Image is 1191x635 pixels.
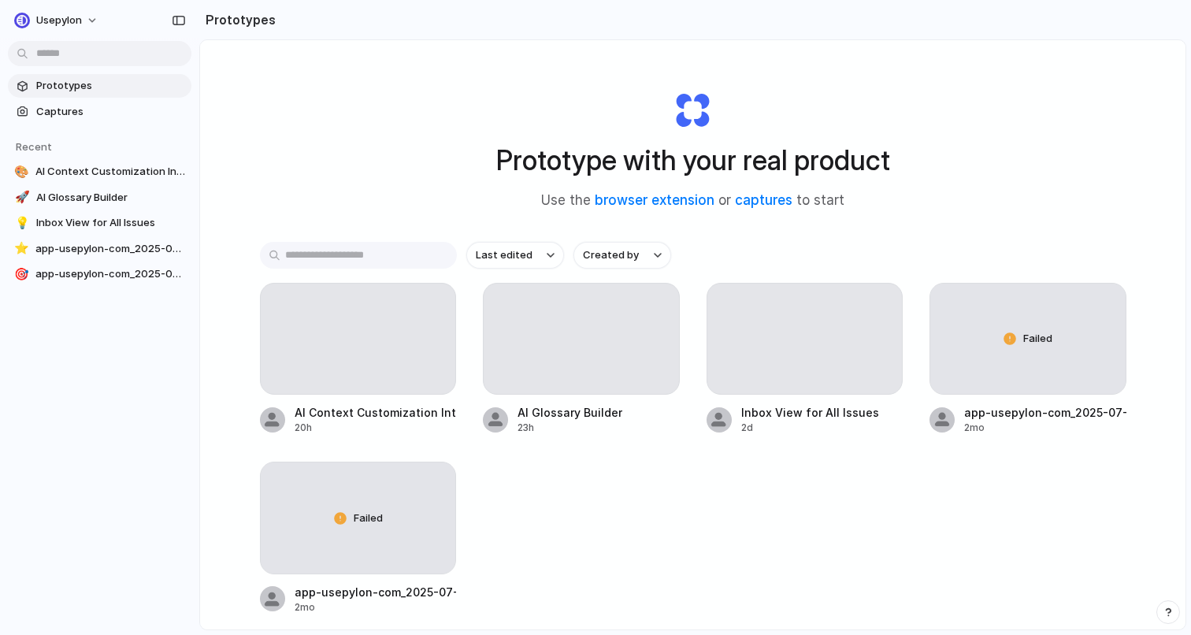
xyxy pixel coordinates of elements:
[16,140,52,153] span: Recent
[295,421,457,435] div: 20h
[36,215,185,231] span: Inbox View for All Issues
[8,100,191,124] a: Captures
[573,242,671,269] button: Created by
[518,421,622,435] div: 23h
[1023,331,1052,347] span: Failed
[741,404,879,421] div: Inbox View for All Issues
[518,404,622,421] div: AI Glossary Builder
[735,192,792,208] a: captures
[295,600,457,615] div: 2mo
[8,262,191,286] a: 🎯app-usepylon-com_2025-07-28T21-12
[8,237,191,261] a: ⭐app-usepylon-com_2025-07-28T21-13
[295,404,457,421] div: AI Context Customization Interface
[8,186,191,210] a: 🚀AI Glossary Builder
[260,283,457,435] a: AI Context Customization Interface20h
[36,104,185,120] span: Captures
[14,190,30,206] div: 🚀
[14,241,29,257] div: ⭐
[929,283,1126,435] a: Failedapp-usepylon-com_2025-07-28T21-132mo
[14,215,30,231] div: 💡
[476,247,532,263] span: Last edited
[35,266,185,282] span: app-usepylon-com_2025-07-28T21-12
[741,421,879,435] div: 2d
[964,404,1126,421] div: app-usepylon-com_2025-07-28T21-13
[36,78,185,94] span: Prototypes
[260,462,457,614] a: Failedapp-usepylon-com_2025-07-28T21-122mo
[541,191,844,211] span: Use the or to start
[8,8,106,33] button: usepylon
[36,190,185,206] span: AI Glossary Builder
[35,164,185,180] span: AI Context Customization Interface
[496,139,890,181] h1: Prototype with your real product
[354,511,383,526] span: Failed
[8,160,191,184] a: 🎨AI Context Customization Interface
[707,283,903,435] a: Inbox View for All Issues2d
[36,13,82,28] span: usepylon
[199,10,276,29] h2: Prototypes
[8,211,191,235] a: 💡Inbox View for All Issues
[8,74,191,98] a: Prototypes
[483,283,680,435] a: AI Glossary Builder23h
[14,164,29,180] div: 🎨
[14,266,29,282] div: 🎯
[964,421,1126,435] div: 2mo
[595,192,714,208] a: browser extension
[583,247,639,263] span: Created by
[466,242,564,269] button: Last edited
[35,241,185,257] span: app-usepylon-com_2025-07-28T21-13
[295,584,457,600] div: app-usepylon-com_2025-07-28T21-12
